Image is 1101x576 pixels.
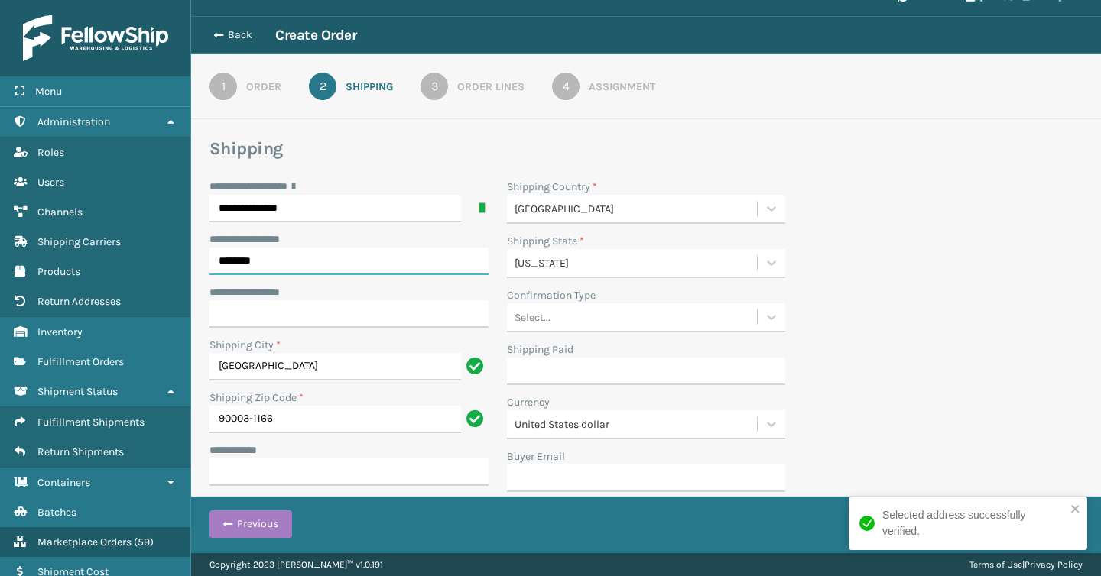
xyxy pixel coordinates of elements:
[209,390,304,406] label: Shipping Zip Code
[515,255,759,271] div: [US_STATE]
[882,507,1066,539] div: Selected address successfully verified.
[37,325,83,338] span: Inventory
[507,394,550,410] label: Currency
[205,28,275,42] button: Back
[37,176,64,189] span: Users
[209,138,1083,160] h3: Shipping
[209,337,281,353] label: Shipping City
[507,179,597,195] label: Shipping Country
[37,205,83,218] span: Channels
[37,536,132,548] span: Marketplace Orders
[209,510,292,538] button: Previous
[309,73,336,100] div: 2
[515,201,759,217] div: [GEOGRAPHIC_DATA]
[37,115,110,128] span: Administration
[507,448,565,464] label: Buyer Email
[37,445,124,458] span: Return Shipments
[507,287,596,303] label: Confirmation Type
[37,235,121,248] span: Shipping Carriers
[275,26,356,44] h3: Create Order
[346,79,393,95] div: Shipping
[37,295,121,308] span: Return Addresses
[507,233,584,249] label: Shipping State
[23,15,168,61] img: logo
[37,385,118,398] span: Shipment Status
[37,506,76,519] span: Batches
[552,73,580,100] div: 4
[515,416,759,432] div: United States dollar
[209,73,237,100] div: 1
[37,476,90,489] span: Containers
[209,553,383,576] p: Copyright 2023 [PERSON_NAME]™ v 1.0.191
[35,85,62,98] span: Menu
[515,309,550,325] div: Select...
[37,416,145,429] span: Fulfillment Shipments
[589,79,655,95] div: Assignment
[457,79,525,95] div: Order Lines
[134,536,154,548] span: ( 59 )
[37,355,124,368] span: Fulfillment Orders
[37,146,64,159] span: Roles
[246,79,281,95] div: Order
[507,341,573,358] label: Shipping Paid
[37,265,80,278] span: Products
[1070,503,1081,517] button: close
[421,73,448,100] div: 3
